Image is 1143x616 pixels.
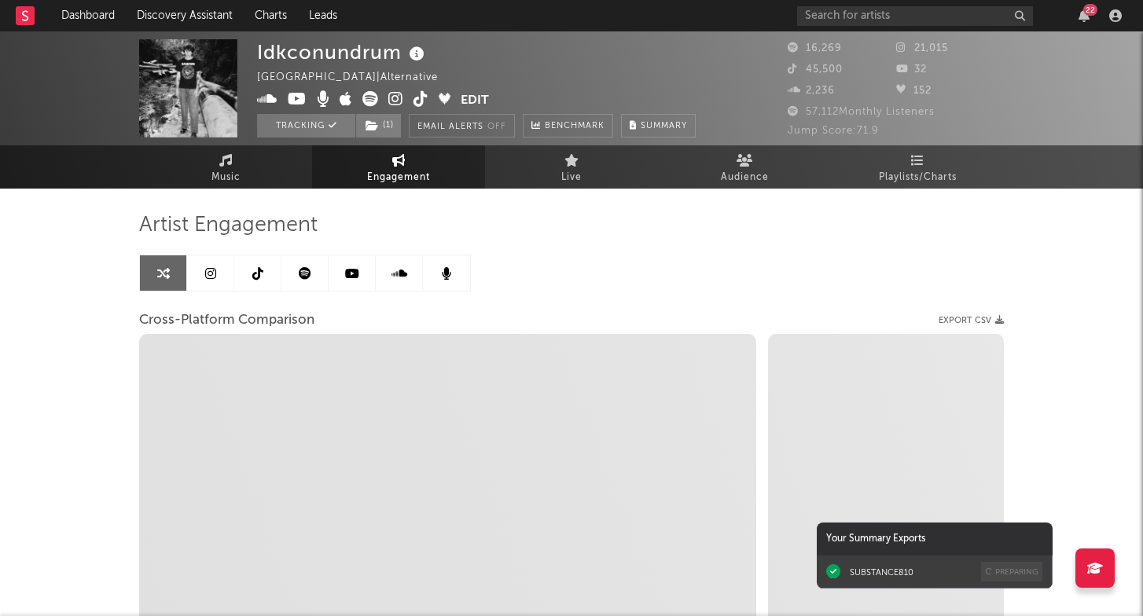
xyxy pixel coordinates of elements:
[409,114,515,137] button: Email AlertsOff
[139,216,318,235] span: Artist Engagement
[561,168,582,187] span: Live
[817,522,1053,555] div: Your Summary Exports
[1083,4,1097,16] div: 22
[523,114,613,137] a: Benchmark
[831,145,1004,189] a: Playlists/Charts
[788,64,843,75] span: 45,500
[367,168,430,187] span: Engagement
[139,311,314,330] span: Cross-Platform Comparison
[879,168,957,187] span: Playlists/Charts
[850,566,913,577] div: SUBSTANCE810
[461,91,489,111] button: Edit
[788,43,842,53] span: 16,269
[788,126,879,136] span: Jump Score: 71.9
[797,6,1033,26] input: Search for artists
[896,43,948,53] span: 21,015
[658,145,831,189] a: Audience
[257,39,428,65] div: Idkconundrum
[545,117,605,136] span: Benchmark
[981,562,1042,581] button: Preparing
[139,145,312,189] a: Music
[1079,9,1090,22] button: 22
[485,145,658,189] a: Live
[788,107,935,117] span: 57,112 Monthly Listeners
[896,64,927,75] span: 32
[211,168,241,187] span: Music
[355,114,402,137] span: ( 1 )
[641,122,687,130] span: Summary
[939,316,1004,325] button: Export CSV
[257,114,355,137] button: Tracking
[356,114,401,137] button: (1)
[257,68,456,87] div: [GEOGRAPHIC_DATA] | Alternative
[788,86,835,96] span: 2,236
[896,86,932,96] span: 152
[721,168,769,187] span: Audience
[312,145,485,189] a: Engagement
[621,114,696,137] button: Summary
[487,123,506,131] em: Off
